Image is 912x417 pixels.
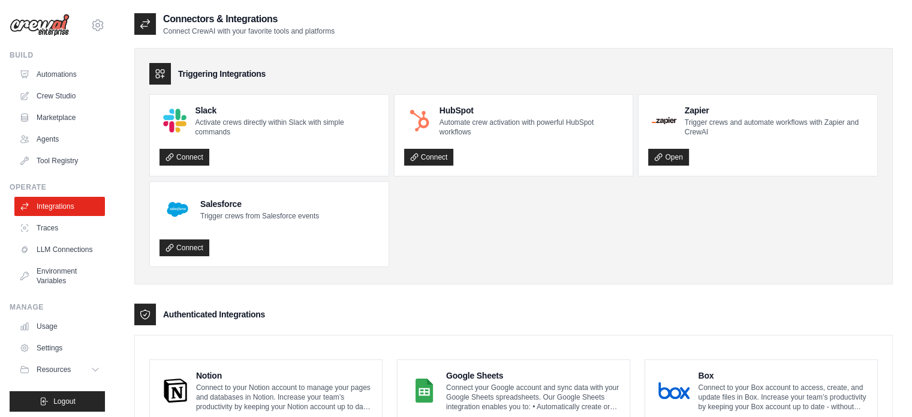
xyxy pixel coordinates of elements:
img: Slack Logo [163,109,186,132]
a: Agents [14,130,105,149]
a: Usage [14,317,105,336]
h4: Slack [195,104,378,116]
p: Connect to your Box account to access, create, and update files in Box. Increase your team’s prod... [698,383,868,412]
a: Open [648,149,688,166]
button: Logout [10,391,105,412]
a: Environment Variables [14,262,105,290]
h3: Authenticated Integrations [163,308,265,320]
span: Logout [53,397,76,406]
h3: Triggering Integrations [178,68,266,80]
a: Tool Registry [14,151,105,170]
h4: Box [698,370,868,382]
button: Resources [14,360,105,379]
img: HubSpot Logo [408,109,431,132]
div: Build [10,50,105,60]
img: Notion Logo [163,379,188,403]
p: Connect CrewAI with your favorite tools and platforms [163,26,335,36]
h4: Notion [196,370,372,382]
p: Trigger crews from Salesforce events [200,211,319,221]
a: Connect [159,239,209,256]
a: Traces [14,218,105,238]
p: Connect your Google account and sync data with your Google Sheets spreadsheets. Our Google Sheets... [446,383,620,412]
a: Automations [14,65,105,84]
div: Manage [10,302,105,312]
a: Marketplace [14,108,105,127]
p: Activate crews directly within Slack with simple commands [195,118,378,137]
h4: Google Sheets [446,370,620,382]
a: Integrations [14,197,105,216]
a: Crew Studio [14,86,105,106]
a: Connect [404,149,454,166]
img: Logo [10,14,70,37]
a: LLM Connections [14,240,105,259]
h2: Connectors & Integrations [163,12,335,26]
img: Google Sheets Logo [411,379,438,403]
p: Connect to your Notion account to manage your pages and databases in Notion. Increase your team’s... [196,383,372,412]
h4: Salesforce [200,198,319,210]
span: Resources [37,365,71,374]
a: Settings [14,338,105,358]
img: Zapier Logo [652,117,676,124]
img: Box Logo [658,379,690,403]
a: Connect [159,149,209,166]
img: Salesforce Logo [163,195,192,224]
p: Automate crew activation with powerful HubSpot workflows [440,118,624,137]
div: Operate [10,182,105,192]
h4: Zapier [685,104,868,116]
h4: HubSpot [440,104,624,116]
p: Trigger crews and automate workflows with Zapier and CrewAI [685,118,868,137]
